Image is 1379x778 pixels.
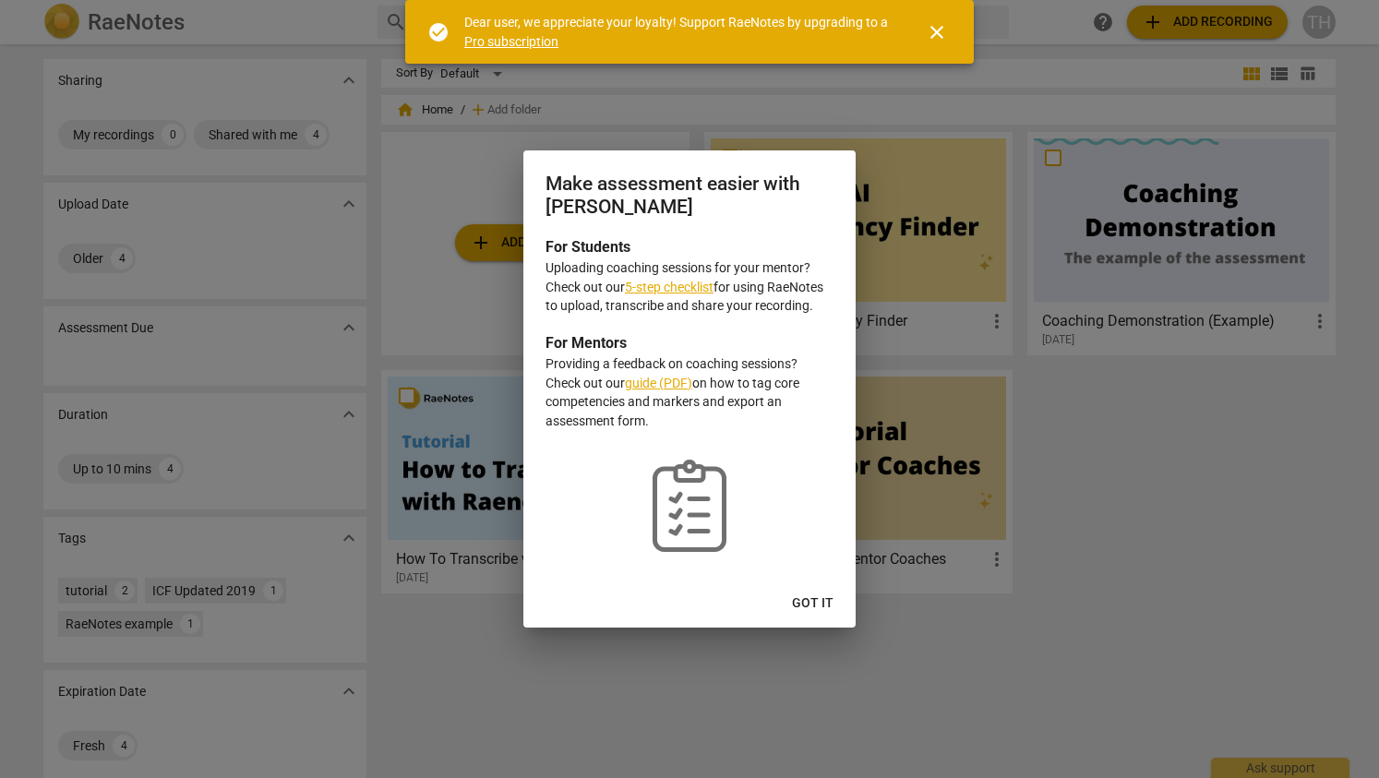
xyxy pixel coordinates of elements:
[792,594,833,613] span: Got it
[546,173,833,218] h2: Make assessment easier with [PERSON_NAME]
[625,280,713,294] a: 5-step checklist
[546,334,627,352] b: For Mentors
[464,34,558,49] a: Pro subscription
[546,354,833,430] p: Providing a feedback on coaching sessions? Check out our on how to tag core competencies and mark...
[625,376,692,390] a: guide (PDF)
[926,21,948,43] span: close
[464,13,893,51] div: Dear user, we appreciate your loyalty! Support RaeNotes by upgrading to a
[777,587,848,620] button: Got it
[427,21,450,43] span: check_circle
[546,258,833,316] p: Uploading coaching sessions for your mentor? Check out our for using RaeNotes to upload, transcri...
[915,10,959,54] button: Close
[546,238,630,256] b: For Students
